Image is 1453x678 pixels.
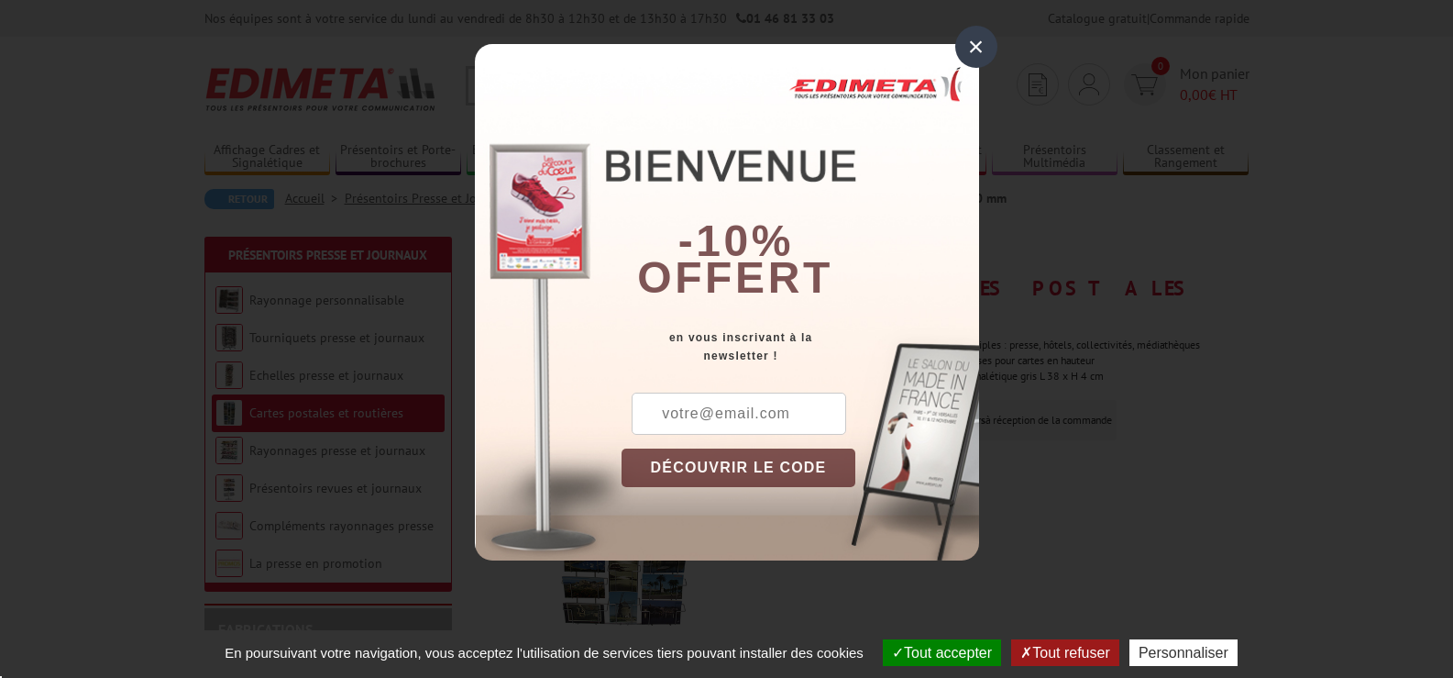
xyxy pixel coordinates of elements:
button: Tout refuser [1011,639,1118,666]
button: DÉCOUVRIR LE CODE [622,449,856,487]
font: offert [637,253,833,302]
b: -10% [678,217,794,265]
div: en vous inscrivant à la newsletter ! [622,328,979,365]
button: Tout accepter [883,639,1001,666]
button: Personnaliser (fenêtre modale) [1129,639,1238,666]
input: votre@email.com [632,393,846,435]
span: En poursuivant votre navigation, vous acceptez l'utilisation de services tiers pouvant installer ... [215,645,873,661]
div: × [955,26,997,68]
